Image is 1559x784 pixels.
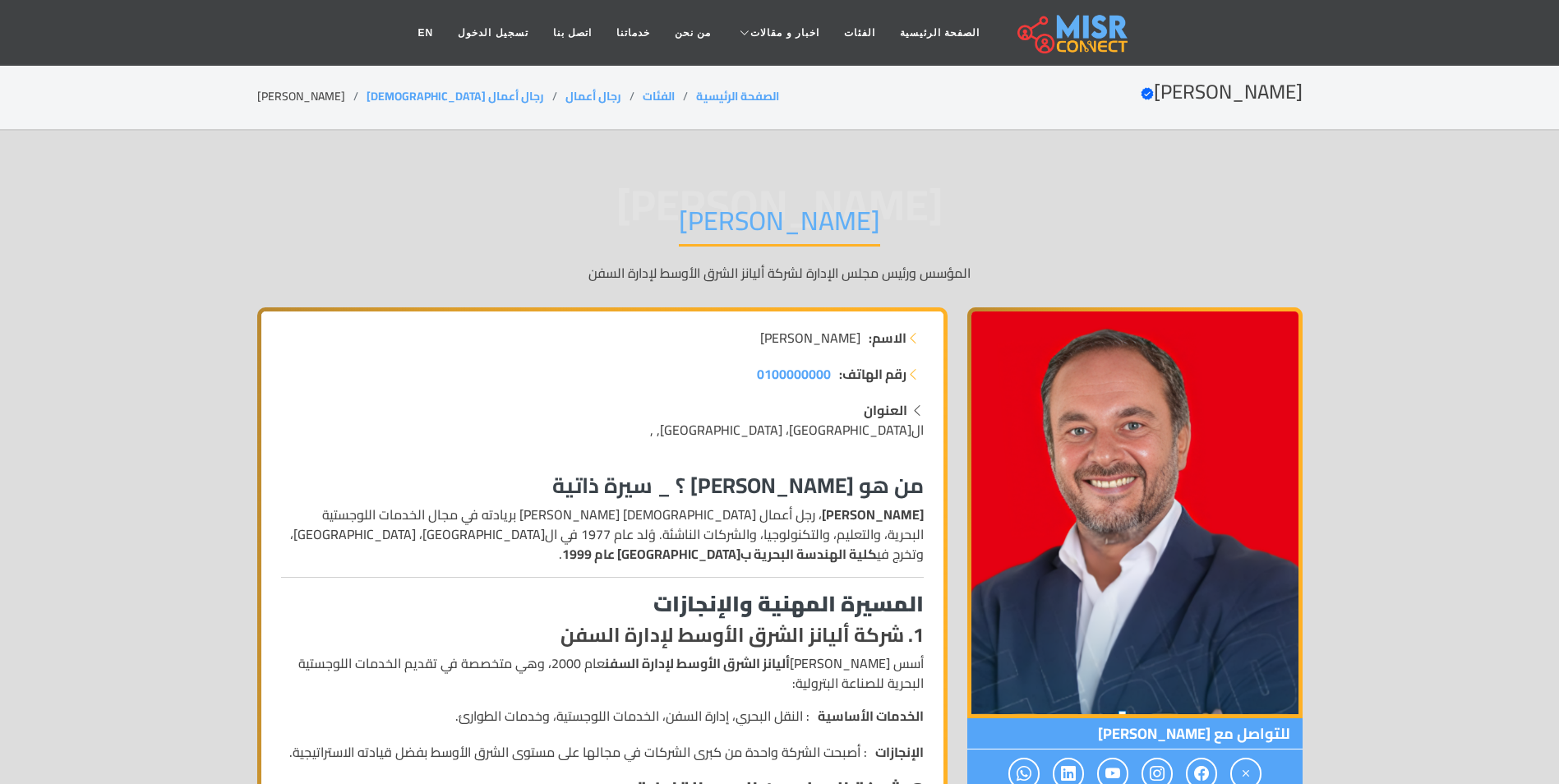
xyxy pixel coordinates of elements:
[562,542,877,566] strong: كلية الهندسة البحرية ب[GEOGRAPHIC_DATA] عام 1999
[757,364,831,384] a: 0100000000
[643,85,675,107] a: الفئات
[864,398,907,422] strong: العنوان
[875,742,924,762] strong: الإنجازات
[541,17,604,48] a: اتصل بنا
[888,17,992,48] a: الصفحة الرئيسية
[406,17,446,48] a: EN
[967,718,1303,749] span: للتواصل مع [PERSON_NAME]
[281,473,924,498] h3: من هو [PERSON_NAME] ؟ _ سيرة ذاتية
[760,328,860,348] span: [PERSON_NAME]
[723,17,832,48] a: اخبار و مقالات
[1141,81,1303,104] h2: [PERSON_NAME]
[650,417,924,442] span: ال[GEOGRAPHIC_DATA]، [GEOGRAPHIC_DATA], ,
[869,328,906,348] strong: الاسم:
[757,362,831,386] span: 0100000000
[257,88,367,105] li: [PERSON_NAME]
[839,364,906,384] strong: رقم الهاتف:
[604,17,662,48] a: خدماتنا
[679,205,880,247] h1: [PERSON_NAME]
[653,583,924,624] strong: المسيرة المهنية والإنجازات
[818,706,924,726] strong: الخدمات الأساسية
[822,502,924,527] strong: [PERSON_NAME]
[281,742,924,762] li: : أصبحت الشركة واحدة من كبرى الشركات في مجالها على مستوى الشرق الأوسط بفضل قيادته الاستراتيجية.
[1141,87,1154,100] svg: Verified account
[281,505,924,564] p: ، رجل أعمال [DEMOGRAPHIC_DATA] [PERSON_NAME] بريادته في مجال الخدمات اللوجستية البحرية، والتعليم،...
[750,25,819,40] span: اخبار و مقالات
[967,307,1303,718] img: أحمد طارق خليل
[281,706,924,726] li: : النقل البحري، إدارة السفن، الخدمات اللوجستية، وخدمات الطوارئ.
[367,85,544,107] a: رجال أعمال [DEMOGRAPHIC_DATA]
[662,17,723,48] a: من نحن
[832,17,888,48] a: الفئات
[605,651,790,676] strong: أليانز الشرق الأوسط لإدارة السفن
[257,263,1303,283] p: المؤسس ورئيس مجلس الإدارة لشركة أليانز الشرق الأوسط لإدارة السفن
[560,616,924,653] strong: 1. شركة أليانز الشرق الأوسط لإدارة السفن
[445,17,540,48] a: تسجيل الدخول
[696,85,779,107] a: الصفحة الرئيسية
[281,653,924,693] p: أسس [PERSON_NAME] عام 2000، وهي متخصصة في تقديم الخدمات اللوجستية البحرية للصناعة البترولية:
[565,85,621,107] a: رجال أعمال
[1017,12,1128,53] img: main.misr_connect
